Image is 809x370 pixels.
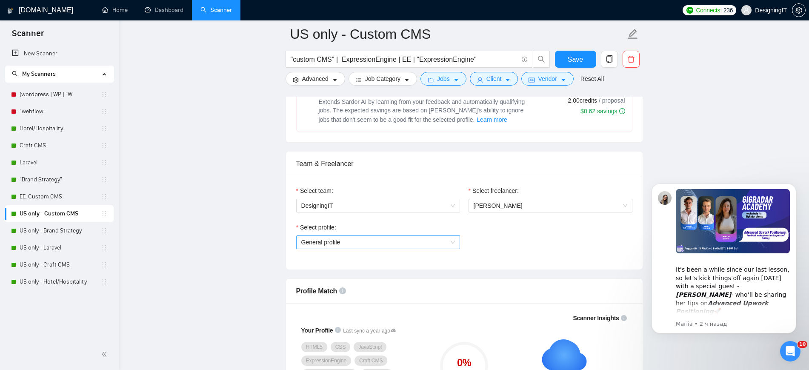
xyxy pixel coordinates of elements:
div: Team & Freelancer [296,152,632,176]
button: userClientcaret-down [470,72,518,86]
span: General profile [301,236,455,249]
span: holder [101,125,108,132]
a: homeHome [102,6,128,14]
button: search [533,51,550,68]
button: barsJob Categorycaret-down [349,72,417,86]
li: (wordpress | WP | "W [5,86,114,103]
span: delete [623,55,639,63]
li: Craft CMS [5,137,114,154]
span: HTML5 [306,344,323,350]
button: settingAdvancedcaret-down [286,72,345,86]
span: Scanner [5,27,51,45]
button: delete [623,51,640,68]
a: US only - Hotel/Hospitality [20,273,101,290]
a: Hotel/Hospitality [20,120,101,137]
span: edit [627,29,638,40]
span: bars [356,77,362,83]
span: holder [101,261,108,268]
span: folder [428,77,434,83]
li: Hotel/Hospitality [5,120,114,137]
li: US only - Laravel [5,239,114,256]
span: holder [101,159,108,166]
span: 236 [723,6,733,15]
li: "webflow" [5,103,114,120]
iframe: Intercom notifications сообщение [639,171,809,347]
span: info-circle [621,315,627,321]
label: Select team: [296,186,333,195]
span: caret-down [332,77,338,83]
li: US only - Craft CMS [5,256,114,273]
span: holder [101,91,108,98]
span: search [533,55,549,63]
span: Save [568,54,583,65]
a: EE, Custom CMS [20,188,101,205]
li: US only - Hotel/Hospitality [5,273,114,290]
a: US only - Craft CMS [20,256,101,273]
li: EE, Custom CMS [5,188,114,205]
span: caret-down [453,77,459,83]
span: copy [601,55,617,63]
a: US only - Custom CMS [20,205,101,222]
div: 0 % [440,358,488,368]
a: US only - Laravel [20,239,101,256]
span: holder [101,142,108,149]
input: Search Freelance Jobs... [291,54,518,65]
a: searchScanner [200,6,232,14]
span: JavaScript [358,344,382,350]
span: info-circle [339,287,346,294]
label: Select freelancer: [469,186,519,195]
a: Craft CMS [20,137,101,154]
span: user [477,77,483,83]
span: Connects: [696,6,721,15]
span: 2.00 credits [568,96,597,105]
span: / proposal [599,96,625,105]
img: upwork-logo.png [686,7,693,14]
li: Laravel [5,154,114,171]
a: Laravel [20,154,101,171]
a: setting [792,7,806,14]
div: $0.62 savings [580,107,625,115]
span: Your Profile [301,327,333,334]
span: info-circle [335,327,341,333]
iframe: Intercom live chat [780,341,800,361]
span: ExpressionEngine [306,357,347,364]
span: holder [101,278,108,285]
span: Vendor [538,74,557,83]
button: setting [792,3,806,17]
button: Save [555,51,596,68]
span: Craft CMS [359,357,383,364]
button: copy [601,51,618,68]
li: New Scanner [5,45,114,62]
span: setting [792,7,805,14]
span: Last sync a year ago [343,327,396,335]
a: "Brand Strategy" [20,171,101,188]
span: CSS [335,344,346,350]
span: holder [101,176,108,183]
span: Extends Sardor AI by learning from your feedback and automatically qualifying jobs. The expected ... [319,98,525,123]
span: double-left [101,350,110,359]
button: folderJobscaret-down [420,72,466,86]
span: holder [101,244,108,251]
span: My Scanners [22,70,56,77]
input: Scanner name... [290,23,626,45]
button: idcardVendorcaret-down [521,72,573,86]
span: Client [486,74,502,83]
span: [PERSON_NAME] [474,202,523,209]
span: DesigningIT [301,199,455,212]
span: Profile Match [296,287,337,295]
span: Scanner Insights [573,315,619,321]
img: logo [7,4,13,17]
span: user [743,7,749,13]
span: info-circle [619,108,625,114]
span: caret-down [560,77,566,83]
a: dashboardDashboard [145,6,183,14]
span: 10 [798,341,807,348]
span: info-circle [522,57,527,62]
a: "webflow" [20,103,101,120]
